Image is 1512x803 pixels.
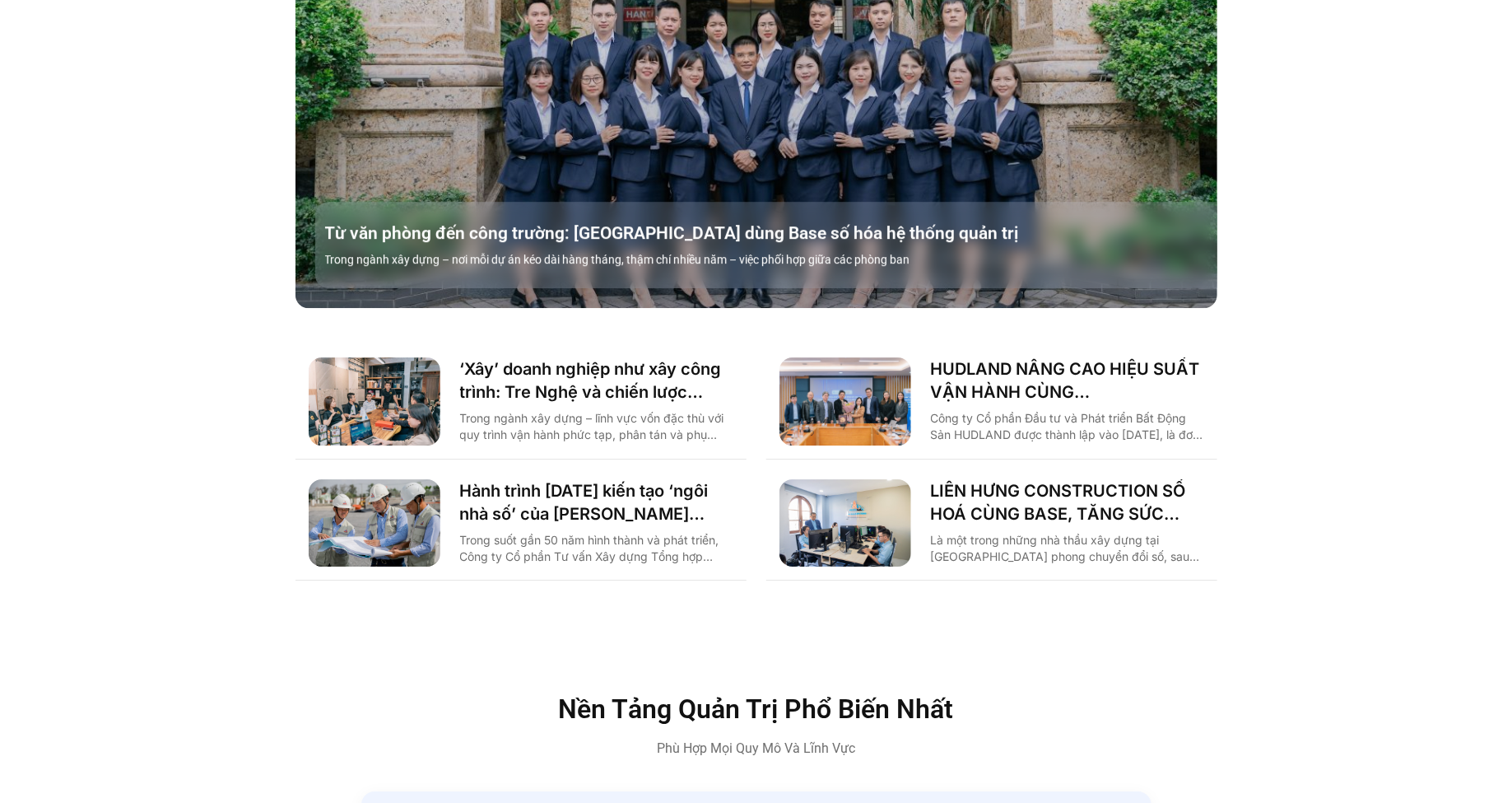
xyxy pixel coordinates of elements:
[460,479,733,525] a: Hành trình [DATE] kiến tạo ‘ngôi nhà số’ của [PERSON_NAME] cùng [DOMAIN_NAME]: Tiết kiệm 80% thời...
[460,357,733,404] a: ‘Xây’ doanh nghiệp như xây công trình: Tre Nghệ và chiến lược chuyển đổi từ gốc
[460,532,733,565] p: Trong suốt gần 50 năm hình thành và phát triển, Công ty Cổ phần Tư vấn Xây dựng Tổng hợp (Nagecco...
[325,222,1227,245] a: Từ văn phòng đến công trường: [GEOGRAPHIC_DATA] dùng Base số hóa hệ thống quản trị
[931,479,1204,525] a: LIÊN HƯNG CONSTRUCTION SỐ HOÁ CÙNG BASE, TĂNG SỨC MẠNH NỘI TẠI KHAI PHÁ THỊ TRƯỜNG [GEOGRAPHIC_DATA]
[407,696,1106,722] h2: Nền Tảng Quản Trị Phổ Biến Nhất
[931,357,1204,404] a: HUDLAND NÂNG CAO HIỆU SUẤT VẬN HÀNH CÙNG [DOMAIN_NAME]
[460,410,733,443] p: Trong ngành xây dựng – lĩnh vực vốn đặc thù với quy trình vận hành phức tạp, phân tán và phụ thuộ...
[931,410,1204,443] p: Công ty Cổ phần Đầu tư và Phát triển Bất Động Sản HUDLAND được thành lập vào [DATE], là đơn vị th...
[407,739,1106,759] p: Phù Hợp Mọi Quy Mô Và Lĩnh Vực
[779,479,911,567] img: chuyển đổi số liên hưng base
[325,251,1227,268] p: Trong ngành xây dựng – nơi mỗi dự án kéo dài hàng tháng, thậm chí nhiều năm – việc phối hợp giữa ...
[931,532,1204,565] p: Là một trong những nhà thầu xây dựng tại [GEOGRAPHIC_DATA] phong chuyển đổi số, sau gần [DATE] vậ...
